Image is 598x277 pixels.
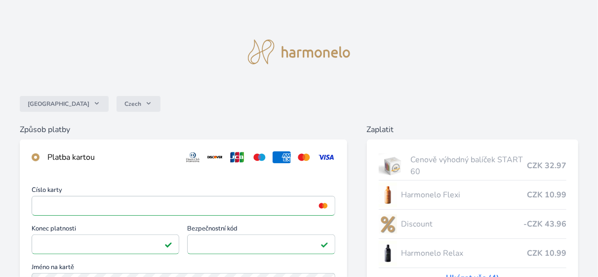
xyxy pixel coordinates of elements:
span: CZK 10.99 [527,189,566,201]
button: [GEOGRAPHIC_DATA] [20,96,109,112]
img: mc [317,201,330,210]
span: Harmonelo Relax [401,247,527,259]
span: Konec platnosti [32,226,179,234]
img: maestro.svg [250,151,269,163]
h6: Způsob platby [20,124,347,136]
span: Číslo karty [32,187,335,196]
iframe: Iframe pro bezpečnostní kód [192,237,330,251]
img: Platné pole [320,240,328,248]
img: discount-lo.png [379,212,398,236]
iframe: Iframe pro číslo karty [36,199,331,213]
img: mc.svg [295,151,313,163]
img: CLEAN_FLEXI_se_stinem_x-hi_(1)-lo.jpg [379,183,398,207]
iframe: Iframe pro datum vypršení platnosti [36,237,175,251]
img: jcb.svg [228,151,246,163]
span: Bezpečnostní kód [187,226,335,234]
span: CZK 32.97 [527,160,566,172]
span: Harmonelo Flexi [401,189,527,201]
h6: Zaplatit [367,124,578,136]
img: start.jpg [379,153,407,178]
img: CLEAN_RELAX_se_stinem_x-lo.jpg [379,241,398,266]
button: Czech [117,96,160,112]
img: amex.svg [273,151,291,163]
span: Discount [401,218,523,230]
img: Platné pole [164,240,172,248]
span: Cenově výhodný balíček START 60 [410,154,527,178]
img: diners.svg [184,151,202,163]
span: CZK 10.99 [527,247,566,259]
img: logo.svg [248,40,351,64]
img: discover.svg [206,151,224,163]
img: visa.svg [317,151,335,163]
span: [GEOGRAPHIC_DATA] [28,100,89,108]
span: Czech [124,100,141,108]
span: Jméno na kartě [32,264,335,273]
div: Platba kartou [47,151,176,163]
span: -CZK 43.96 [523,218,566,230]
